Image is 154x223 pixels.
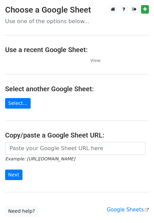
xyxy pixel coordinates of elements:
[5,170,22,180] input: Next
[5,98,31,109] a: Select...
[5,206,38,217] a: Need help?
[120,190,154,223] iframe: Chat Widget
[5,5,149,15] h3: Choose a Google Sheet
[5,156,75,161] small: Example: [URL][DOMAIN_NAME]
[90,58,101,63] small: View
[5,46,149,54] h4: Use a recent Google Sheet:
[107,207,149,213] a: Google Sheets
[5,131,149,139] h4: Copy/paste a Google Sheet URL:
[5,85,149,93] h4: Select another Google Sheet:
[5,18,149,25] p: Use one of the options below...
[5,142,145,155] input: Paste your Google Sheet URL here
[83,57,101,63] a: View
